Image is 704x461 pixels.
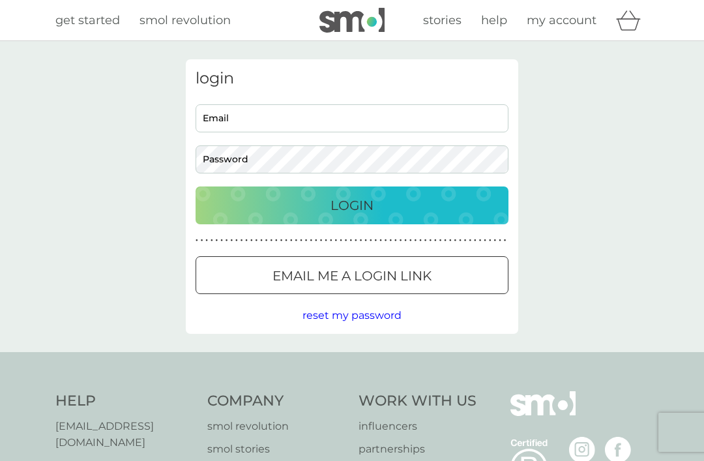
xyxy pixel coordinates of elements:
button: Email me a login link [196,256,508,294]
img: smol [319,8,385,33]
p: ● [256,237,258,244]
p: ● [404,237,407,244]
p: ● [211,237,213,244]
p: ● [245,237,248,244]
h4: Help [55,391,194,411]
p: ● [389,237,392,244]
p: Login [330,195,374,216]
p: ● [285,237,287,244]
p: ● [345,237,347,244]
p: ● [454,237,457,244]
p: ● [494,237,497,244]
p: ● [449,237,452,244]
p: ● [474,237,477,244]
a: partnerships [359,441,477,458]
a: smol stories [207,441,346,458]
a: smol revolution [207,418,346,435]
p: ● [364,237,367,244]
p: ● [360,237,362,244]
a: help [481,11,507,30]
span: reset my password [302,309,402,321]
span: smol revolution [139,13,231,27]
p: ● [270,237,272,244]
a: get started [55,11,120,30]
p: ● [260,237,263,244]
p: ● [216,237,218,244]
p: ● [499,237,501,244]
button: reset my password [302,307,402,324]
p: ● [464,237,467,244]
p: ● [220,237,223,244]
img: smol [510,391,576,436]
span: stories [423,13,462,27]
p: ● [375,237,377,244]
p: ● [335,237,338,244]
p: ● [429,237,432,244]
p: ● [349,237,352,244]
p: ● [340,237,342,244]
a: [EMAIL_ADDRESS][DOMAIN_NAME] [55,418,194,451]
p: ● [504,237,506,244]
p: ● [325,237,327,244]
a: influencers [359,418,477,435]
p: ● [300,237,302,244]
h3: login [196,69,508,88]
p: ● [489,237,491,244]
span: get started [55,13,120,27]
p: ● [439,237,442,244]
h4: Company [207,391,346,411]
p: ● [275,237,278,244]
p: Email me a login link [272,265,432,286]
p: ● [241,237,243,244]
p: ● [459,237,462,244]
p: ● [330,237,332,244]
p: ● [201,237,203,244]
p: ● [400,237,402,244]
p: ● [235,237,238,244]
p: ● [484,237,486,244]
p: ● [226,237,228,244]
p: ● [419,237,422,244]
a: my account [527,11,596,30]
span: my account [527,13,596,27]
p: ● [305,237,308,244]
p: ● [444,237,447,244]
p: ● [230,237,233,244]
p: ● [310,237,312,244]
h4: Work With Us [359,391,477,411]
p: ● [315,237,317,244]
p: ● [424,237,427,244]
p: ● [415,237,417,244]
p: ● [409,237,412,244]
p: ● [295,237,298,244]
p: ● [479,237,482,244]
p: ● [205,237,208,244]
p: ● [280,237,283,244]
p: ● [379,237,382,244]
a: smol revolution [139,11,231,30]
button: Login [196,186,508,224]
p: ● [290,237,293,244]
p: ● [469,237,471,244]
p: ● [370,237,372,244]
div: basket [616,7,649,33]
p: ● [394,237,397,244]
span: help [481,13,507,27]
p: ● [265,237,268,244]
p: ● [355,237,357,244]
a: stories [423,11,462,30]
p: ● [385,237,387,244]
p: ● [250,237,253,244]
p: ● [434,237,437,244]
p: ● [320,237,323,244]
p: ● [196,237,198,244]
